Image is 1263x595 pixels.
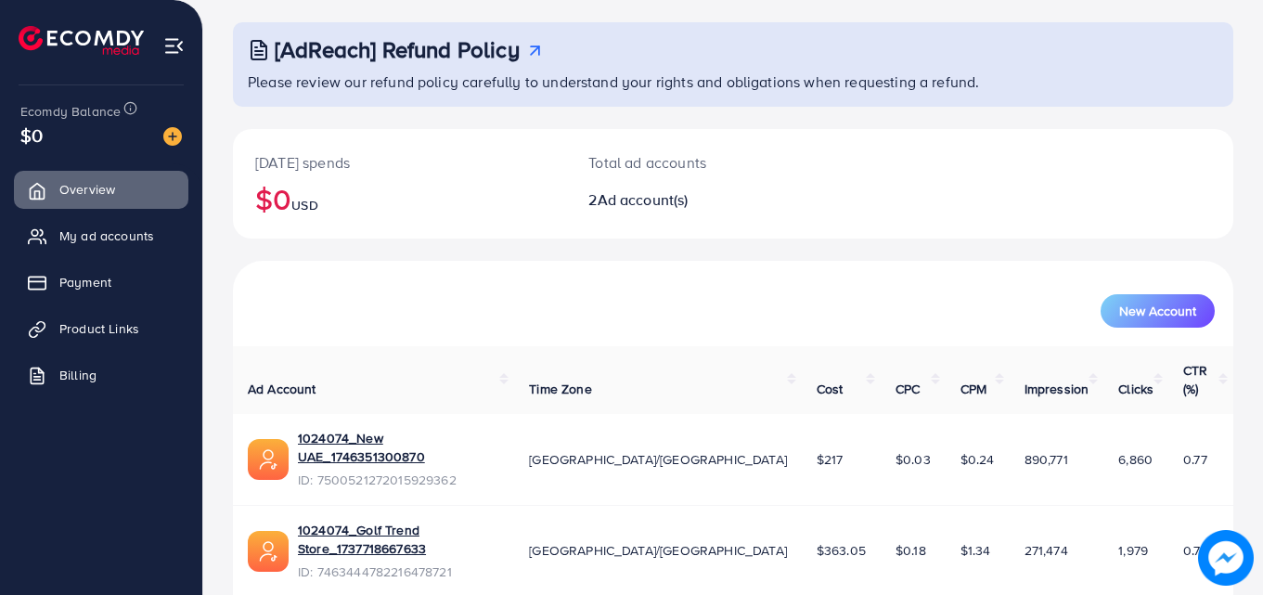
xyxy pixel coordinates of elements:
span: ID: 7500521272015929362 [298,471,499,489]
p: Please review our refund policy carefully to understand your rights and obligations when requesti... [248,71,1222,93]
span: $0.03 [896,450,931,469]
a: 1024074_Golf Trend Store_1737718667633 [298,521,499,559]
a: Product Links [14,310,188,347]
span: $363.05 [817,541,866,560]
span: Cost [817,380,844,398]
span: $0.24 [960,450,995,469]
a: My ad accounts [14,217,188,254]
span: CPC [896,380,920,398]
span: 271,474 [1025,541,1068,560]
span: USD [291,196,317,214]
span: 0.77 [1183,450,1207,469]
p: Total ad accounts [588,151,794,174]
span: 0.73 [1183,541,1208,560]
span: My ad accounts [59,226,154,245]
span: Ecomdy Balance [20,102,121,121]
span: Impression [1025,380,1089,398]
img: ic-ads-acc.e4c84228.svg [248,531,289,572]
img: logo [19,26,144,55]
span: Billing [59,366,97,384]
span: $0 [20,122,43,149]
span: [GEOGRAPHIC_DATA]/[GEOGRAPHIC_DATA] [529,541,787,560]
span: Clicks [1118,380,1153,398]
span: [GEOGRAPHIC_DATA]/[GEOGRAPHIC_DATA] [529,450,787,469]
span: ID: 7463444782216478721 [298,563,499,581]
span: CPM [960,380,986,398]
a: 1024074_New UAE_1746351300870 [298,429,499,467]
span: Ad Account [248,380,316,398]
a: Payment [14,264,188,301]
span: Product Links [59,319,139,338]
img: ic-ads-acc.e4c84228.svg [248,439,289,480]
span: Time Zone [529,380,591,398]
h3: [AdReach] Refund Policy [275,36,520,63]
a: Overview [14,171,188,208]
span: New Account [1119,304,1196,317]
button: New Account [1101,294,1215,328]
h2: 2 [588,191,794,209]
span: 890,771 [1025,450,1068,469]
h2: $0 [255,181,544,216]
img: menu [163,35,185,57]
span: 1,979 [1118,541,1148,560]
img: image [163,127,182,146]
a: Billing [14,356,188,394]
img: image [1198,530,1254,586]
span: CTR (%) [1183,361,1207,398]
p: [DATE] spends [255,151,544,174]
span: Ad account(s) [598,189,689,210]
span: Payment [59,273,111,291]
span: 6,860 [1118,450,1153,469]
span: Overview [59,180,115,199]
span: $0.18 [896,541,926,560]
span: $1.34 [960,541,991,560]
span: $217 [817,450,844,469]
